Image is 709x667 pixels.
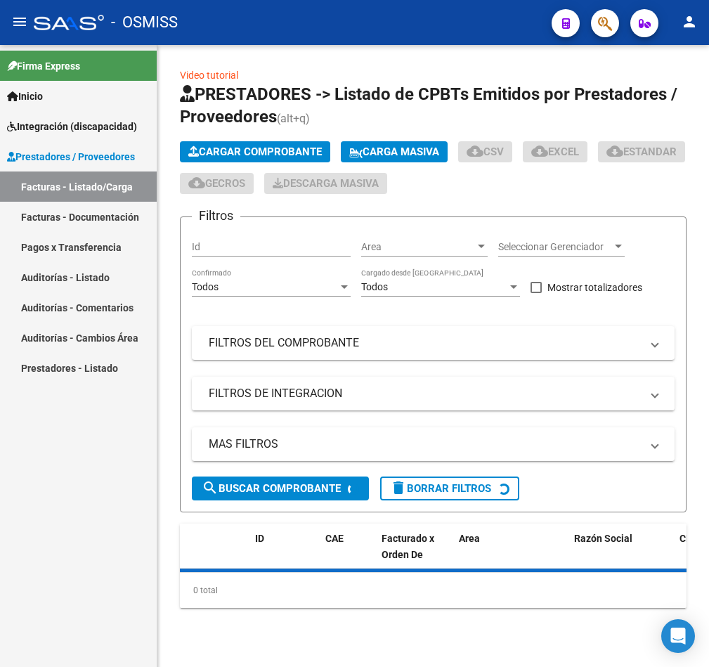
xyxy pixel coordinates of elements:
span: Integración (discapacidad) [7,119,137,134]
button: EXCEL [523,141,587,162]
mat-icon: person [681,13,698,30]
button: Gecros [180,173,254,194]
span: Seleccionar Gerenciador [498,241,612,253]
span: Firma Express [7,58,80,74]
mat-panel-title: MAS FILTROS [209,436,641,452]
app-download-masive: Descarga masiva de comprobantes (adjuntos) [264,173,387,194]
h3: Filtros [192,206,240,226]
button: Carga Masiva [341,141,448,162]
span: Todos [192,281,219,292]
datatable-header-cell: CAE [320,524,376,585]
span: Razón Social [574,533,632,544]
datatable-header-cell: Area [453,524,548,585]
datatable-header-cell: Razón Social [568,524,674,585]
mat-panel-title: FILTROS DE INTEGRACION [209,386,641,401]
button: Estandar [598,141,685,162]
span: CAE [325,533,344,544]
mat-expansion-panel-header: FILTROS DEL COMPROBANTE [192,326,675,360]
div: Open Intercom Messenger [661,619,695,653]
button: CSV [458,141,512,162]
mat-icon: cloud_download [531,143,548,160]
span: Prestadores / Proveedores [7,149,135,164]
span: - OSMISS [111,7,178,38]
span: Descarga Masiva [273,177,379,190]
span: Area [459,533,480,544]
span: Facturado x Orden De [382,533,434,560]
span: Todos [361,281,388,292]
mat-expansion-panel-header: MAS FILTROS [192,427,675,461]
mat-panel-title: FILTROS DEL COMPROBANTE [209,335,641,351]
mat-icon: search [202,479,219,496]
span: Carga Masiva [349,145,439,158]
mat-icon: cloud_download [467,143,483,160]
span: Gecros [188,177,245,190]
span: Estandar [606,145,677,158]
span: PRESTADORES -> Listado de CPBTs Emitidos por Prestadores / Proveedores [180,84,677,127]
mat-icon: cloud_download [188,174,205,191]
span: Cargar Comprobante [188,145,322,158]
datatable-header-cell: ID [249,524,320,585]
mat-icon: menu [11,13,28,30]
span: CSV [467,145,504,158]
datatable-header-cell: Facturado x Orden De [376,524,453,585]
button: Borrar Filtros [380,477,519,500]
span: Buscar Comprobante [202,482,341,495]
span: EXCEL [531,145,579,158]
span: CPBT [679,533,705,544]
button: Buscar Comprobante [192,477,369,500]
span: Borrar Filtros [390,482,491,495]
span: Inicio [7,89,43,104]
button: Cargar Comprobante [180,141,330,162]
span: ID [255,533,264,544]
span: Mostrar totalizadores [547,279,642,296]
div: 0 total [180,573,687,608]
mat-expansion-panel-header: FILTROS DE INTEGRACION [192,377,675,410]
a: Video tutorial [180,70,238,81]
span: Area [361,241,475,253]
button: Descarga Masiva [264,173,387,194]
mat-icon: delete [390,479,407,496]
span: (alt+q) [277,112,310,125]
mat-icon: cloud_download [606,143,623,160]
